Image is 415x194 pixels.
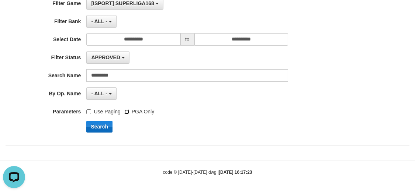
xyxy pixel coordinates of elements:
[219,170,252,175] strong: [DATE] 16:17:23
[86,15,116,28] button: - ALL -
[91,54,120,60] span: APPROVED
[124,105,154,115] label: PGA Only
[91,91,107,96] span: - ALL -
[86,105,120,115] label: Use Paging
[86,121,113,133] button: Search
[91,0,154,6] span: [ISPORT] SUPERLIGA168
[3,3,25,25] button: Open LiveChat chat widget
[91,18,107,24] span: - ALL -
[180,33,194,46] span: to
[124,109,129,114] input: PGA Only
[163,170,252,175] small: code © [DATE]-[DATE] dwg |
[86,51,129,64] button: APPROVED
[86,87,116,100] button: - ALL -
[86,109,91,114] input: Use Paging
